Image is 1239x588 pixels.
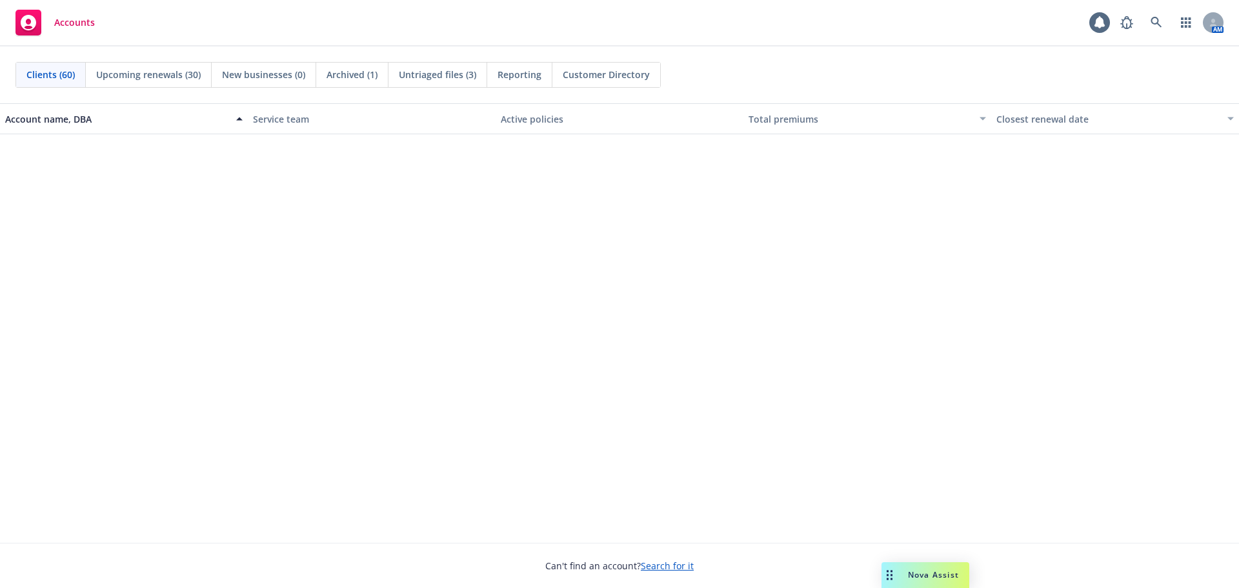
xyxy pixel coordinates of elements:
div: Active policies [501,112,738,126]
span: Can't find an account? [545,559,694,573]
span: Archived (1) [327,68,378,81]
span: Clients (60) [26,68,75,81]
span: Nova Assist [908,569,959,580]
button: Closest renewal date [991,103,1239,134]
span: Accounts [54,17,95,28]
div: Closest renewal date [996,112,1220,126]
span: Upcoming renewals (30) [96,68,201,81]
div: Drag to move [881,562,898,588]
span: Customer Directory [563,68,650,81]
button: Total premiums [743,103,991,134]
span: Untriaged files (3) [399,68,476,81]
a: Accounts [10,5,100,41]
div: Account name, DBA [5,112,228,126]
a: Search [1143,10,1169,35]
button: Active policies [496,103,743,134]
a: Switch app [1173,10,1199,35]
button: Nova Assist [881,562,969,588]
span: New businesses (0) [222,68,305,81]
div: Service team [253,112,490,126]
a: Search for it [641,560,694,572]
span: Reporting [498,68,541,81]
button: Service team [248,103,496,134]
div: Total premiums [749,112,972,126]
a: Report a Bug [1114,10,1140,35]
